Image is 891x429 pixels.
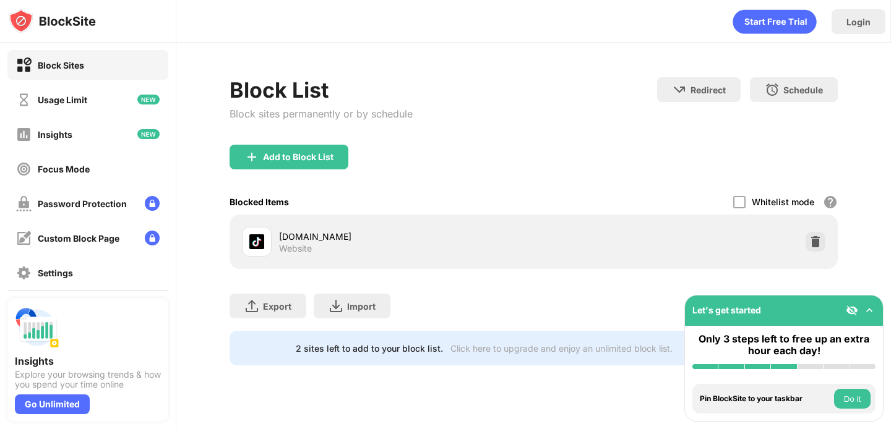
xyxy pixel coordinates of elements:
[137,129,160,139] img: new-icon.svg
[9,9,96,33] img: logo-blocksite.svg
[279,230,533,243] div: [DOMAIN_NAME]
[145,231,160,245] img: lock-menu.svg
[230,197,289,207] div: Blocked Items
[38,95,87,105] div: Usage Limit
[15,394,90,414] div: Go Unlimited
[16,57,32,73] img: block-on.svg
[263,301,291,312] div: Export
[834,389,871,409] button: Do it
[16,127,32,142] img: insights-off.svg
[38,233,119,244] div: Custom Block Page
[145,196,160,211] img: lock-menu.svg
[347,301,376,312] div: Import
[691,85,726,95] div: Redirect
[230,108,413,120] div: Block sites permanently or by schedule
[38,198,127,209] div: Password Protection
[700,394,831,403] div: Pin BlockSite to your taskbar
[230,77,413,103] div: Block List
[263,152,334,162] div: Add to Block List
[733,9,817,34] div: animation
[846,304,858,316] img: eye-not-visible.svg
[249,234,264,249] img: favicons
[863,304,876,316] img: omni-setup-toggle.svg
[137,95,160,104] img: new-icon.svg
[846,17,871,27] div: Login
[38,60,84,70] div: Block Sites
[783,85,823,95] div: Schedule
[15,355,161,367] div: Insights
[38,164,90,174] div: Focus Mode
[16,265,32,281] img: settings-off.svg
[752,197,814,207] div: Whitelist mode
[296,343,443,354] div: 2 sites left to add to your block list.
[16,92,32,108] img: time-usage-off.svg
[38,129,72,140] div: Insights
[279,243,312,254] div: Website
[15,305,59,350] img: push-insights.svg
[16,196,32,211] img: password-protection-off.svg
[450,343,673,354] div: Click here to upgrade and enjoy an unlimited block list.
[16,161,32,177] img: focus-off.svg
[692,305,761,315] div: Let's get started
[16,231,32,246] img: customize-block-page-off.svg
[15,370,161,389] div: Explore your browsing trends & how you spend your time online
[692,333,876,357] div: Only 3 steps left to free up an extra hour each day!
[38,268,73,278] div: Settings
